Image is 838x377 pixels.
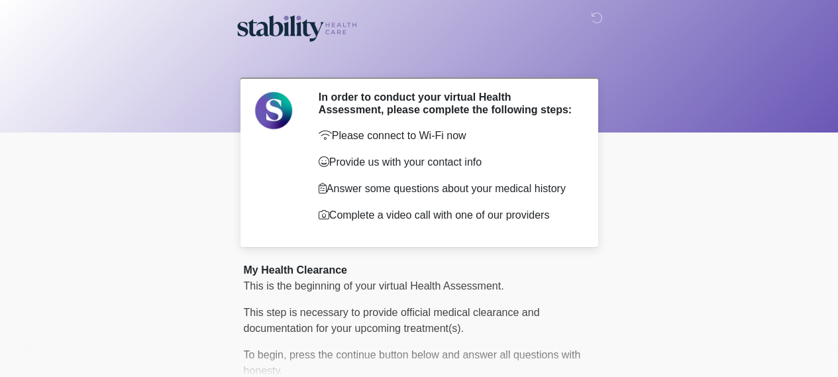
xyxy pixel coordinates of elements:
[319,181,575,197] p: Answer some questions about your medical history
[319,91,575,116] h2: In order to conduct your virtual Health Assessment, please complete the following steps:
[244,280,504,292] span: This is the beginning of your virtual Health Assessment.
[244,262,595,278] div: My Health Clearance
[319,128,575,144] p: Please connect to Wi-Fi now
[319,154,575,170] p: Provide us with your contact info
[319,207,575,223] p: Complete a video call with one of our providers
[231,10,363,44] img: Stability Healthcare Logo
[234,48,605,72] h1: ‎ ‎ ‎
[244,349,581,376] span: press the continue button below and answer all questions with honesty.
[254,91,293,131] img: Agent Avatar
[244,349,289,360] span: To begin,
[244,307,540,334] span: This step is necessary to provide official medical clearance and documentation for your upcoming ...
